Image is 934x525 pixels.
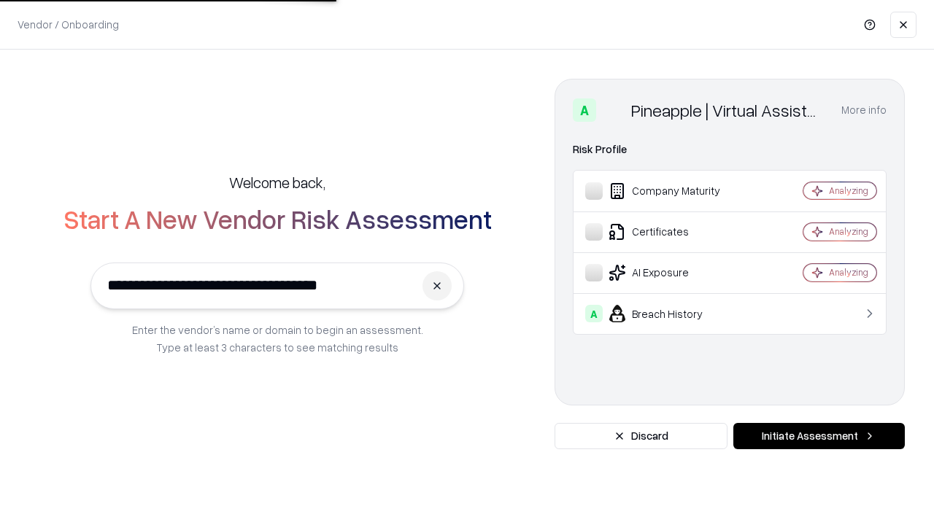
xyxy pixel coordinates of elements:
[573,98,596,122] div: A
[132,321,423,356] p: Enter the vendor’s name or domain to begin an assessment. Type at least 3 characters to see match...
[631,98,824,122] div: Pineapple | Virtual Assistant Agency
[555,423,727,449] button: Discard
[585,305,760,322] div: Breach History
[585,182,760,200] div: Company Maturity
[585,264,760,281] div: AI Exposure
[573,141,887,158] div: Risk Profile
[829,184,868,197] div: Analyzing
[229,172,325,192] h5: Welcome back,
[63,204,492,233] h2: Start A New Vendor Risk Assessment
[602,98,625,122] img: Pineapple | Virtual Assistant Agency
[585,305,603,322] div: A
[733,423,905,449] button: Initiate Assessment
[829,225,868,238] div: Analyzing
[841,97,887,123] button: More info
[829,266,868,279] div: Analyzing
[18,17,119,32] p: Vendor / Onboarding
[585,223,760,241] div: Certificates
